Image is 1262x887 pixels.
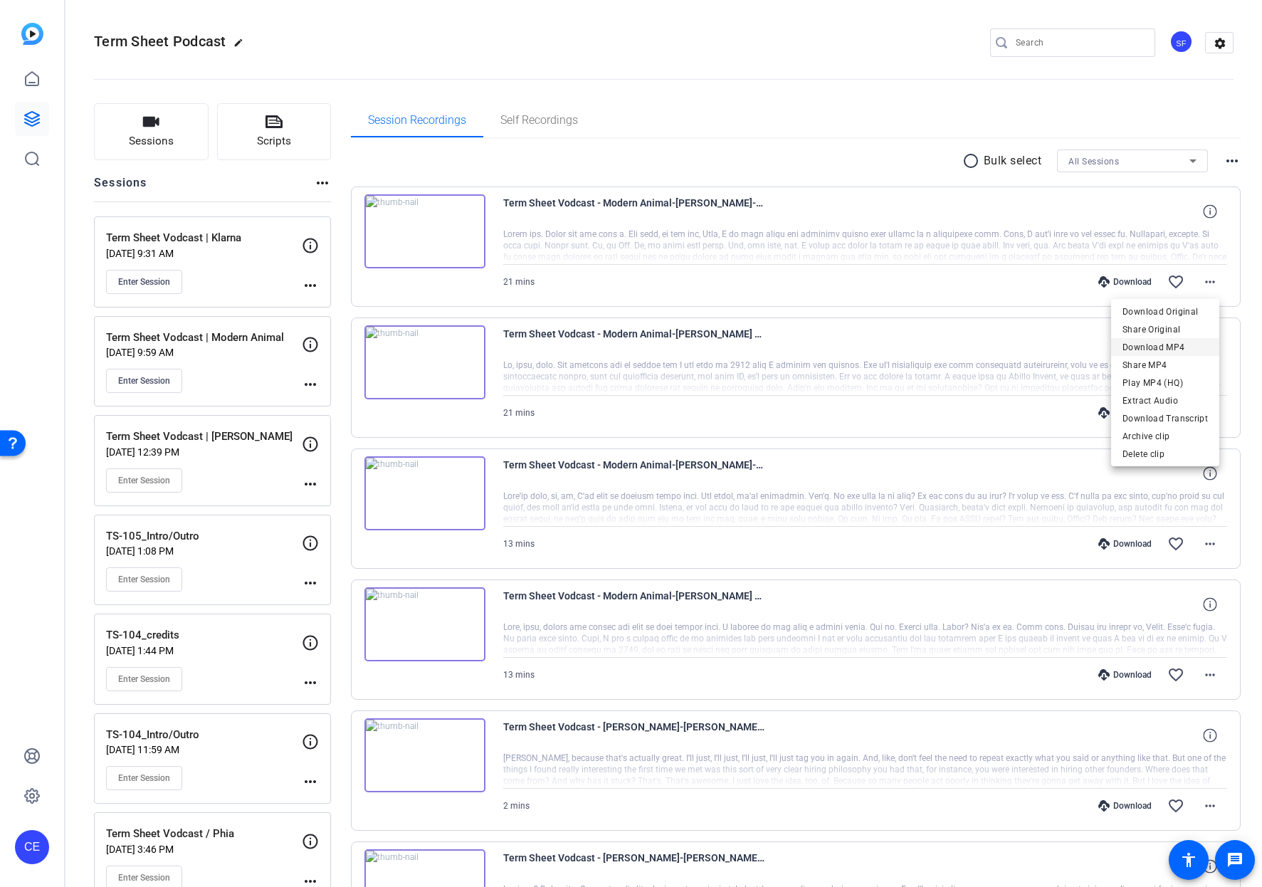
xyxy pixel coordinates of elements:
[1122,303,1208,320] span: Download Original
[1122,357,1208,374] span: Share MP4
[1122,392,1208,409] span: Extract Audio
[1122,339,1208,356] span: Download MP4
[1122,446,1208,463] span: Delete clip
[1122,428,1208,445] span: Archive clip
[1122,321,1208,338] span: Share Original
[1122,410,1208,427] span: Download Transcript
[1122,374,1208,392] span: Play MP4 (HQ)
